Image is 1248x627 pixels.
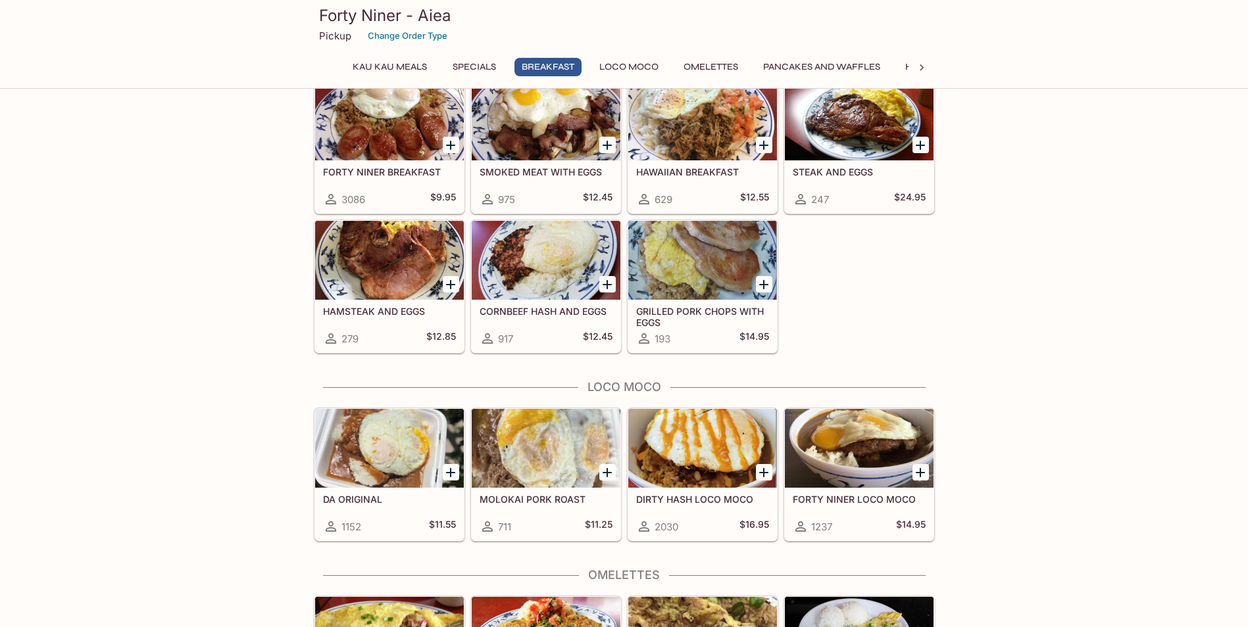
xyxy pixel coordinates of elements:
div: DIRTY HASH LOCO MOCO [628,409,777,488]
h5: FORTY NINER LOCO MOCO [793,494,926,505]
div: GRILLED PORK CHOPS WITH EGGS [628,221,777,300]
h5: $9.95 [430,191,456,207]
span: 1152 [341,521,361,533]
h5: STEAK AND EGGS [793,166,926,177]
h5: $11.55 [429,519,456,534]
span: 629 [655,193,672,206]
h4: Loco Moco [314,380,935,394]
button: Loco Moco [592,58,666,76]
div: HAMSTEAK AND EGGS [315,221,464,300]
h5: HAMSTEAK AND EGGS [323,306,456,317]
button: Add CORNBEEF HASH AND EGGS [599,276,616,292]
button: Omelettes [676,58,745,76]
h5: MOLOKAI PORK ROAST [480,494,612,505]
h5: $16.95 [739,519,769,534]
div: FORTY NINER LOCO MOCO [785,409,934,488]
button: Add DIRTY HASH LOCO MOCO [756,464,772,480]
button: Add STEAK AND EGGS [912,137,929,153]
a: MOLOKAI PORK ROAST711$11.25 [471,408,621,541]
span: 3086 [341,193,365,206]
a: FORTY NINER BREAKFAST3086$9.95 [314,81,464,214]
button: Pancakes and Waffles [756,58,887,76]
span: 247 [811,193,829,206]
h5: $12.55 [740,191,769,207]
span: 975 [498,193,515,206]
h5: $11.25 [585,519,612,534]
a: CORNBEEF HASH AND EGGS917$12.45 [471,220,621,353]
h4: Omelettes [314,568,935,582]
a: DA ORIGINAL1152$11.55 [314,408,464,541]
button: Add DA ORIGINAL [443,464,459,480]
h5: $12.45 [583,331,612,346]
h5: $14.95 [739,331,769,346]
a: GRILLED PORK CHOPS WITH EGGS193$14.95 [628,220,778,353]
p: Pickup [319,30,351,42]
button: Add HAWAIIAN BREAKFAST [756,137,772,153]
div: SMOKED MEAT WITH EGGS [472,81,620,160]
h5: DIRTY HASH LOCO MOCO [636,494,769,505]
a: STEAK AND EGGS247$24.95 [784,81,934,214]
span: 2030 [655,521,678,533]
button: Add HAMSTEAK AND EGGS [443,276,459,292]
span: 917 [498,333,513,345]
a: HAWAIIAN BREAKFAST629$12.55 [628,81,778,214]
button: Add MOLOKAI PORK ROAST [599,464,616,480]
button: Add SMOKED MEAT WITH EGGS [599,137,616,153]
h5: $24.95 [894,191,926,207]
span: 1237 [811,521,832,533]
button: Hawaiian Style French Toast [898,58,1061,76]
button: Add FORTY NINER LOCO MOCO [912,464,929,480]
div: FORTY NINER BREAKFAST [315,81,464,160]
button: Kau Kau Meals [345,58,434,76]
h5: HAWAIIAN BREAKFAST [636,166,769,177]
div: CORNBEEF HASH AND EGGS [472,221,620,300]
div: DA ORIGINAL [315,409,464,488]
span: 711 [498,521,511,533]
h5: GRILLED PORK CHOPS WITH EGGS [636,306,769,327]
button: Add GRILLED PORK CHOPS WITH EGGS [756,276,772,292]
button: Specials [445,58,504,76]
h5: CORNBEEF HASH AND EGGS [480,306,612,317]
div: HAWAIIAN BREAKFAST [628,81,777,160]
h5: DA ORIGINAL [323,494,456,505]
h3: Forty Niner - Aiea [319,5,930,26]
h5: SMOKED MEAT WITH EGGS [480,166,612,177]
div: STEAK AND EGGS [785,81,934,160]
div: MOLOKAI PORK ROAST [472,409,620,488]
span: 193 [655,333,670,345]
span: 279 [341,333,359,345]
button: Breakfast [514,58,582,76]
a: HAMSTEAK AND EGGS279$12.85 [314,220,464,353]
h5: $14.95 [896,519,926,534]
h5: $12.45 [583,191,612,207]
a: SMOKED MEAT WITH EGGS975$12.45 [471,81,621,214]
a: FORTY NINER LOCO MOCO1237$14.95 [784,408,934,541]
h5: $12.85 [426,331,456,346]
button: Change Order Type [362,26,453,46]
h5: FORTY NINER BREAKFAST [323,166,456,177]
a: DIRTY HASH LOCO MOCO2030$16.95 [628,408,778,541]
button: Add FORTY NINER BREAKFAST [443,137,459,153]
